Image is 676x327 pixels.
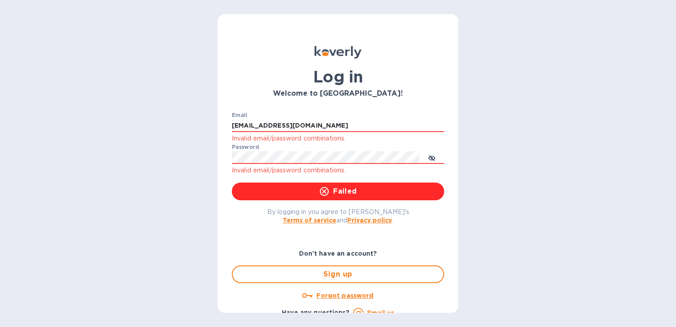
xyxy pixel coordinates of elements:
[239,186,437,197] span: Failed
[232,113,247,118] label: Email
[316,292,373,299] u: Forgot password
[423,148,441,166] button: toggle password visibility
[232,144,259,150] label: Password
[232,90,444,98] h3: Welcome to [GEOGRAPHIC_DATA]!
[299,250,377,257] b: Don't have an account?
[267,208,409,224] span: By logging in you agree to [PERSON_NAME]'s and .
[282,309,350,316] b: Have any questions?
[347,217,392,224] a: Privacy policy
[232,165,444,175] p: Invalid email/password combinations.
[232,183,444,200] button: Failed
[283,217,336,224] a: Terms of service
[232,133,444,144] p: Invalid email/password combinations.
[367,309,394,316] a: Email us
[240,269,436,280] span: Sign up
[232,265,444,283] button: Sign up
[232,67,444,86] h1: Log in
[315,46,361,58] img: Koverly
[232,119,444,132] input: Enter email address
